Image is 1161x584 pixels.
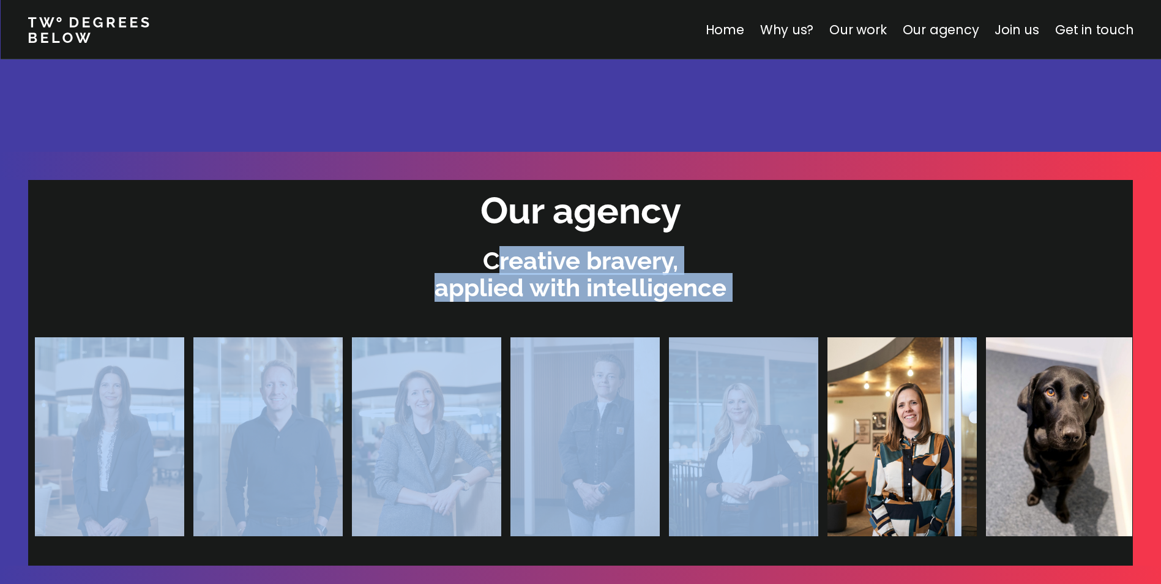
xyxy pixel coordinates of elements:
a: Why us? [760,21,813,39]
img: James [190,337,339,536]
img: Dani [507,337,656,536]
p: Creative bravery, applied with intelligence [34,247,1127,301]
h2: Our agency [480,186,681,236]
a: Get in touch [1055,21,1133,39]
img: Lizzie [824,337,973,536]
img: Clare [31,337,181,536]
a: Join us [995,21,1039,39]
img: Halina [665,337,815,536]
a: Home [705,21,744,39]
img: Gemma [348,337,498,536]
a: Our agency [902,21,979,39]
a: Our work [829,21,886,39]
